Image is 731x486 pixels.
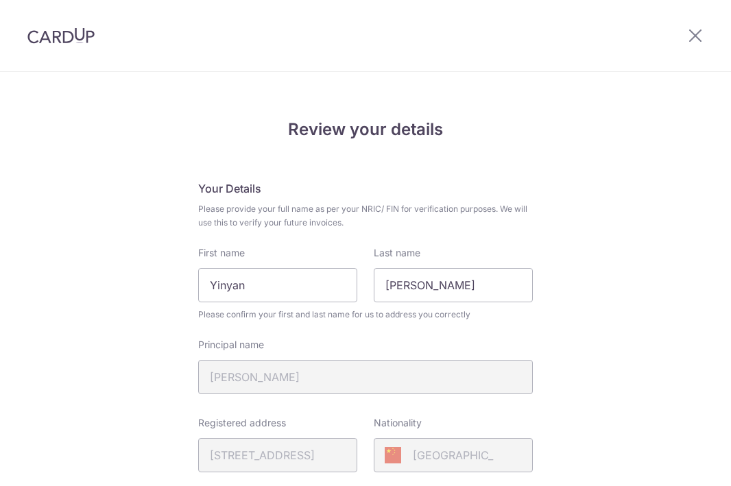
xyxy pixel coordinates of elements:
h5: Your Details [198,180,533,197]
label: First name [198,246,245,260]
label: Principal name [198,338,264,352]
h4: Review your details [198,117,533,142]
span: Please provide your full name as per your NRIC/ FIN for verification purposes. We will use this t... [198,202,533,230]
label: Last name [374,246,420,260]
label: Nationality [374,416,422,430]
span: Please confirm your first and last name for us to address you correctly [198,308,533,321]
input: Last name [374,268,533,302]
input: First Name [198,268,357,302]
label: Registered address [198,416,286,430]
img: CardUp [27,27,95,44]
